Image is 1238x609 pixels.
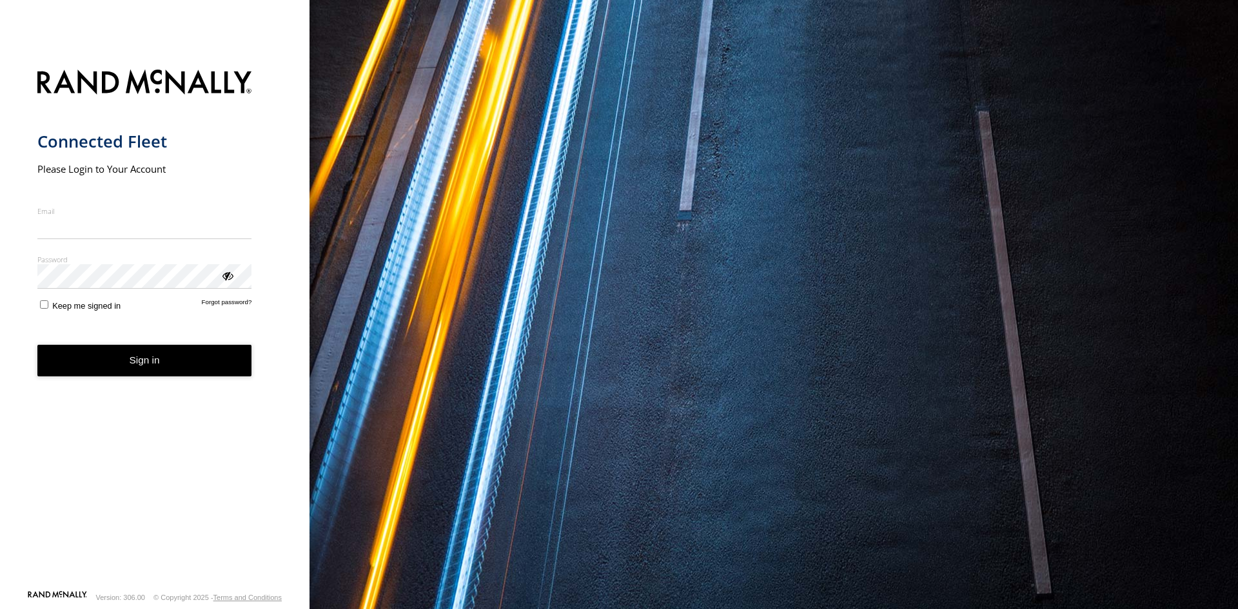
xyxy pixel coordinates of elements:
button: Sign in [37,345,252,376]
a: Terms and Conditions [213,594,282,601]
a: Visit our Website [28,591,87,604]
a: Forgot password? [202,298,252,311]
img: Rand McNally [37,67,252,100]
div: © Copyright 2025 - [153,594,282,601]
form: main [37,62,273,590]
input: Keep me signed in [40,300,48,309]
h1: Connected Fleet [37,131,252,152]
div: ViewPassword [221,269,233,282]
span: Keep me signed in [52,301,121,311]
label: Email [37,206,252,216]
label: Password [37,255,252,264]
h2: Please Login to Your Account [37,162,252,175]
div: Version: 306.00 [96,594,145,601]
